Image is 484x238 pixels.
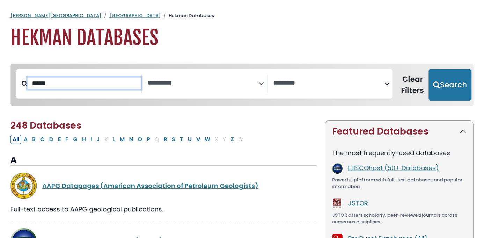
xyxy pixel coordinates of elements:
button: Filter Results A [22,135,30,144]
button: Filter Results V [194,135,202,144]
li: Hekman Databases [161,12,214,19]
button: Filter Results R [162,135,169,144]
button: Filter Results P [145,135,152,144]
div: Powerful platform with full-text databases and popular information. [332,176,466,190]
button: Submit for Search Results [428,69,471,101]
button: Filter Results D [47,135,56,144]
span: 248 Databases [10,119,81,132]
button: Filter Results M [118,135,127,144]
button: Filter Results G [71,135,80,144]
h1: Hekman Databases [10,26,474,50]
button: Clear Filters [397,69,428,101]
button: Filter Results F [63,135,71,144]
div: Alpha-list to filter by first letter of database name [10,135,246,143]
button: Filter Results S [170,135,177,144]
button: Featured Databases [325,121,473,143]
button: All [10,135,21,144]
div: JSTOR offers scholarly, peer-reviewed journals across numerous disciplines. [332,212,466,225]
a: [GEOGRAPHIC_DATA] [109,12,161,19]
h3: A [10,155,316,166]
button: Filter Results E [56,135,63,144]
button: Filter Results Z [228,135,236,144]
button: Filter Results T [178,135,185,144]
button: Filter Results I [88,135,94,144]
a: AAPG Datapages (American Association of Petroleum Geologists) [42,181,258,190]
button: Filter Results O [135,135,144,144]
button: Filter Results U [186,135,194,144]
nav: Search filters [10,64,474,106]
button: Filter Results W [203,135,212,144]
div: Full-text access to AAPG geological publications. [10,204,316,214]
button: Filter Results C [38,135,47,144]
p: The most frequently-used databases [332,148,466,158]
button: Filter Results L [110,135,117,144]
a: [PERSON_NAME][GEOGRAPHIC_DATA] [10,12,101,19]
a: EBSCOhost (50+ Databases) [348,164,439,172]
button: Filter Results H [80,135,88,144]
input: Search database by title or keyword [28,78,141,89]
nav: breadcrumb [10,12,474,19]
button: Filter Results N [127,135,135,144]
button: Filter Results B [30,135,38,144]
button: Filter Results J [94,135,102,144]
textarea: Search [147,80,259,87]
a: JSTOR [348,199,368,208]
textarea: Search [273,80,384,87]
